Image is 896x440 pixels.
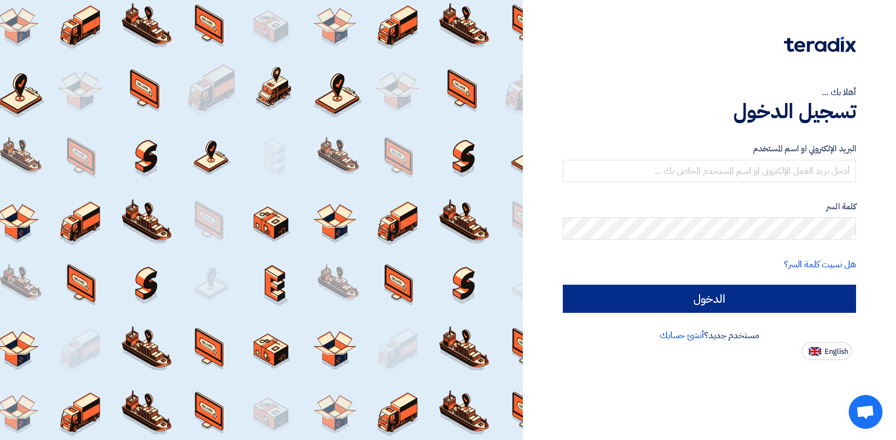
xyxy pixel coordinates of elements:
img: en-US.png [809,347,821,356]
a: أنشئ حسابك [660,329,704,342]
a: هل نسيت كلمة السر؟ [784,258,856,271]
input: أدخل بريد العمل الإلكتروني او اسم المستخدم الخاص بك ... [563,160,856,182]
h1: تسجيل الدخول [563,99,856,124]
div: أهلا بك ... [563,86,856,99]
label: البريد الإلكتروني او اسم المستخدم [563,142,856,155]
img: Teradix logo [784,37,856,52]
button: English [802,342,852,360]
input: الدخول [563,285,856,313]
div: مستخدم جديد؟ [563,329,856,342]
a: Open chat [849,395,882,429]
label: كلمة السر [563,200,856,213]
span: English [825,348,848,356]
